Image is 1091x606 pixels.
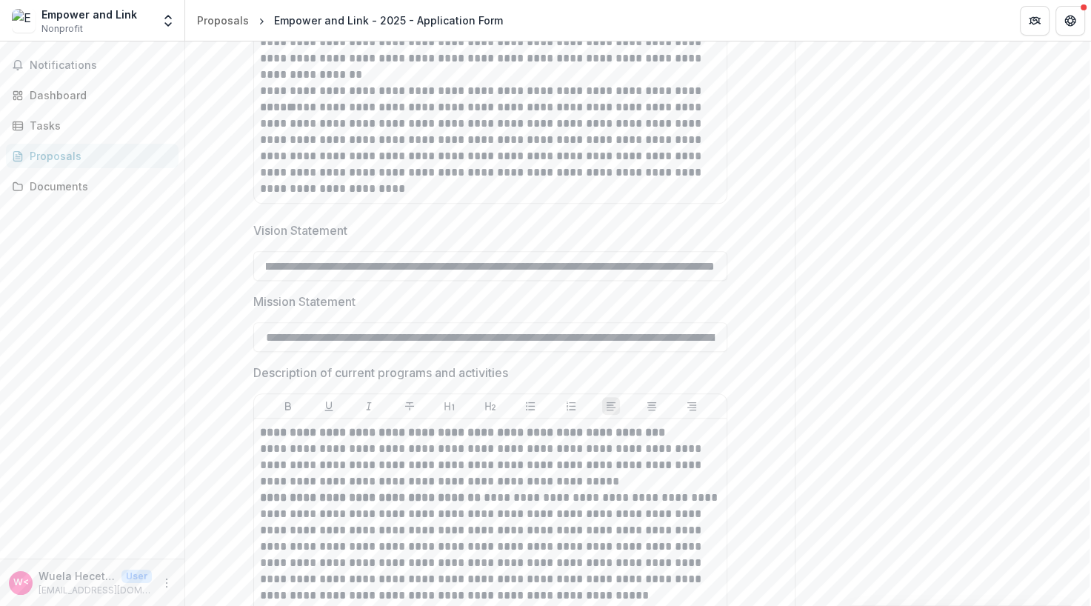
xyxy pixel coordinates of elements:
button: Italicize [360,397,378,415]
button: Ordered List [562,397,580,415]
button: Underline [320,397,338,415]
a: Dashboard [6,83,179,107]
div: Dashboard [30,87,167,103]
button: Bullet List [521,397,539,415]
button: Notifications [6,53,179,77]
button: Heading 2 [481,397,499,415]
img: Empower and Link [12,9,36,33]
button: Align Center [643,397,661,415]
button: More [158,574,176,592]
button: Strike [401,397,418,415]
button: Get Help [1055,6,1085,36]
button: Heading 1 [441,397,458,415]
div: Documents [30,179,167,194]
span: Notifications [30,59,173,72]
span: Nonprofit [41,22,83,36]
p: Vision Statement [253,222,347,239]
p: Description of current programs and activities [253,364,508,382]
div: Tasks [30,118,167,133]
p: Wuela Heceta <[EMAIL_ADDRESS][DOMAIN_NAME]> [39,568,116,584]
nav: breadcrumb [191,10,509,31]
button: Align Right [683,397,701,415]
a: Proposals [191,10,255,31]
button: Align Left [602,397,620,415]
p: Mission Statement [253,293,356,310]
button: Bold [279,397,297,415]
div: Empower and Link [41,7,137,22]
div: Proposals [30,148,167,164]
a: Proposals [6,144,179,168]
p: User [121,570,152,583]
p: [EMAIL_ADDRESS][DOMAIN_NAME] [39,584,152,597]
div: Empower and Link - 2025 - Application Form [274,13,503,28]
div: Wuela Heceta <support@empowerandlink.org> [13,578,29,587]
div: Proposals [197,13,249,28]
button: Partners [1020,6,1050,36]
a: Documents [6,174,179,199]
a: Tasks [6,113,179,138]
button: Open entity switcher [158,6,179,36]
